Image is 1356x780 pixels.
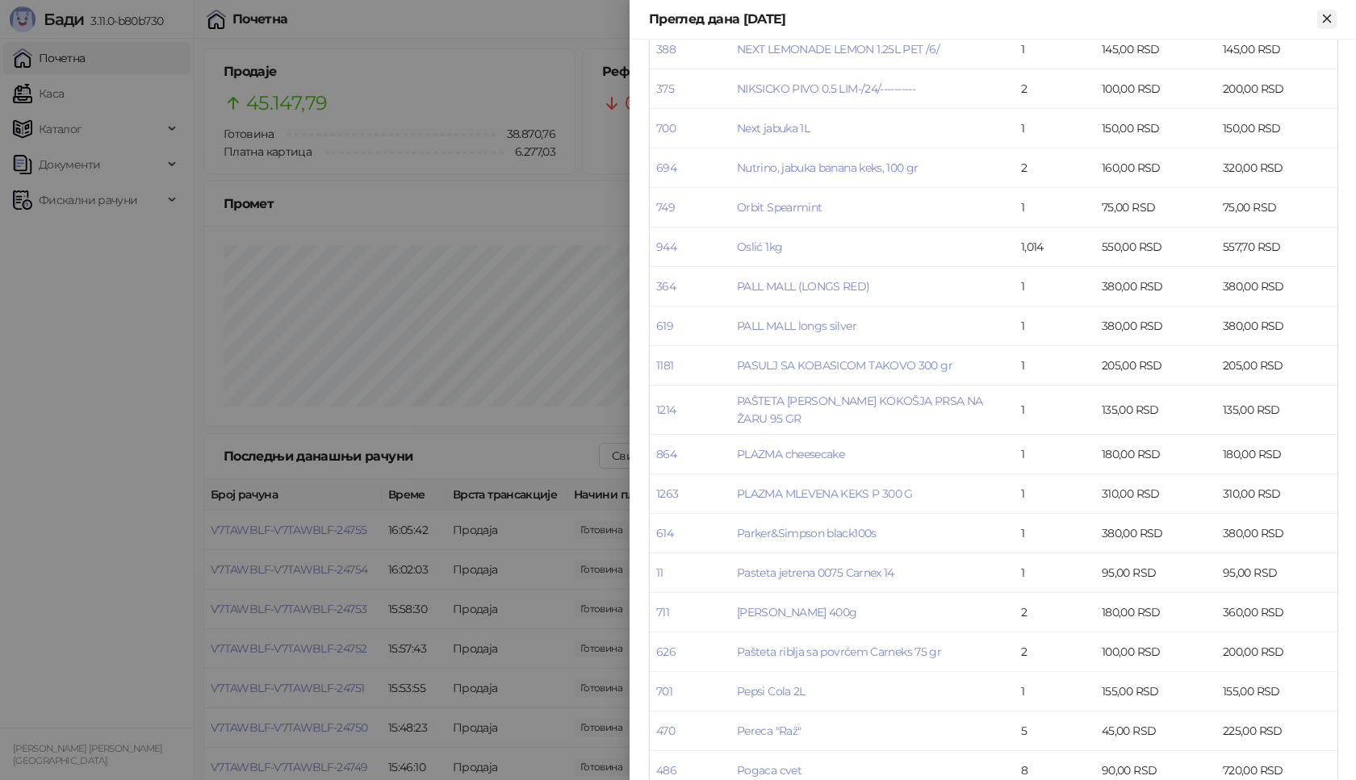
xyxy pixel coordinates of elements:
[1015,514,1095,553] td: 1
[1216,30,1337,69] td: 145,00 RSD
[1216,386,1337,435] td: 135,00 RSD
[1095,227,1216,267] td: 550,00 RSD
[1095,632,1216,672] td: 100,00 RSD
[656,200,675,215] a: 749
[1015,632,1095,672] td: 2
[1015,593,1095,632] td: 2
[1216,474,1337,514] td: 310,00 RSD
[737,447,844,461] a: PLAZMA cheesecake
[1015,30,1095,69] td: 1
[737,81,915,96] a: NIKSICKO PIVO 0.5 LIM-/24/----------
[656,403,676,417] a: 1214
[737,565,894,580] a: Pasteta jetrena 0075 Carnex 14
[1095,69,1216,109] td: 100,00 RSD
[1015,474,1095,514] td: 1
[649,10,1317,29] div: Преглед дана [DATE]
[1015,346,1095,386] td: 1
[1216,227,1337,267] td: 557,70 RSD
[1216,672,1337,711] td: 155,00 RSD
[1095,711,1216,751] td: 45,00 RSD
[1216,267,1337,307] td: 380,00 RSD
[1015,435,1095,474] td: 1
[1015,188,1095,227] td: 1
[1095,148,1216,188] td: 160,00 RSD
[1216,593,1337,632] td: 360,00 RSD
[737,605,856,619] a: [PERSON_NAME] 400g
[656,684,672,699] a: 701
[1216,307,1337,346] td: 380,00 RSD
[1095,672,1216,711] td: 155,00 RSD
[1095,30,1216,69] td: 145,00 RSD
[737,394,982,426] a: PAŠTETA [PERSON_NAME] KOKOŠJA PRSA NA ŽARU 95 GR
[1015,69,1095,109] td: 2
[737,644,941,659] a: Pašteta riblja sa povrćem Carneks 75 gr
[737,763,801,778] a: Pogaca cvet
[1095,346,1216,386] td: 205,00 RSD
[656,42,676,56] a: 388
[737,319,856,333] a: PALL MALL longs silver
[1216,188,1337,227] td: 75,00 RSD
[737,358,952,373] a: PASULJ SA KOBASICOM TAKOVO 300 gr
[1216,346,1337,386] td: 205,00 RSD
[1095,474,1216,514] td: 310,00 RSD
[656,161,676,175] a: 694
[1095,386,1216,435] td: 135,00 RSD
[1015,711,1095,751] td: 5
[656,358,673,373] a: 1181
[1015,386,1095,435] td: 1
[1216,148,1337,188] td: 320,00 RSD
[656,763,676,778] a: 486
[1095,553,1216,593] td: 95,00 RSD
[1216,711,1337,751] td: 225,00 RSD
[1015,267,1095,307] td: 1
[737,279,870,294] a: PALL MALL (LONGS RED)
[1216,632,1337,672] td: 200,00 RSD
[1095,109,1216,148] td: 150,00 RSD
[1216,109,1337,148] td: 150,00 RSD
[737,486,913,501] a: PLAZMA MLEVENA KEKS P 300 G
[1015,307,1095,346] td: 1
[656,240,676,254] a: 944
[656,279,676,294] a: 364
[1216,69,1337,109] td: 200,00 RSD
[1095,188,1216,227] td: 75,00 RSD
[656,121,676,136] a: 700
[656,81,674,96] a: 375
[1095,307,1216,346] td: 380,00 RSD
[737,200,822,215] a: Orbit Spearmint
[1095,435,1216,474] td: 180,00 RSD
[656,565,663,580] a: 11
[737,42,940,56] a: NEXT LEMONADE LEMON 1.25L PET /6/
[737,684,806,699] a: Pepsi Cola 2L
[1015,109,1095,148] td: 1
[737,724,801,738] a: Pereca "Raž"
[1015,672,1095,711] td: 1
[656,486,678,501] a: 1263
[1095,267,1216,307] td: 380,00 RSD
[656,605,669,619] a: 711
[1015,148,1095,188] td: 2
[1317,10,1337,29] button: Close
[656,447,676,461] a: 864
[656,319,673,333] a: 619
[656,644,676,659] a: 626
[1095,593,1216,632] td: 180,00 RSD
[1216,435,1337,474] td: 180,00 RSD
[656,526,673,540] a: 614
[737,161,919,175] a: Nutrino, jabuka banana keks, 100 gr
[656,724,675,738] a: 470
[737,240,782,254] a: Oslić 1kg
[1095,514,1216,553] td: 380,00 RSD
[1216,553,1337,593] td: 95,00 RSD
[1015,553,1095,593] td: 1
[1015,227,1095,267] td: 1,014
[737,121,810,136] a: Next jabuka 1L
[737,526,877,540] a: Parker&Simpson black100s
[1216,514,1337,553] td: 380,00 RSD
